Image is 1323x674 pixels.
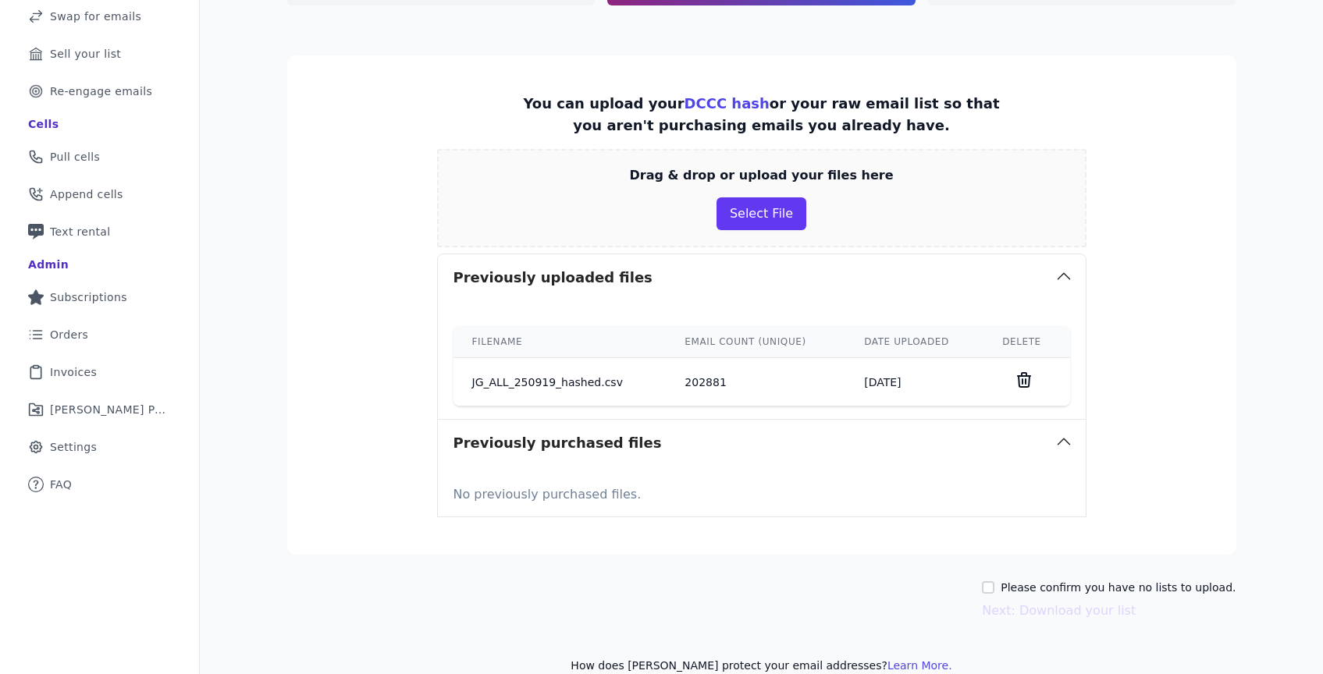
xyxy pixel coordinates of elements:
span: Pull cells [50,149,100,165]
th: Email count (unique) [666,326,845,358]
h3: Previously purchased files [453,432,662,454]
a: [PERSON_NAME] Performance [12,392,187,427]
th: Filename [453,326,667,358]
button: Previously purchased files [438,420,1086,466]
th: Date uploaded [845,326,983,358]
td: JG_ALL_250919_hashed.csv [453,358,667,406]
a: Sell your list [12,37,187,71]
h3: Previously uploaded files [453,267,653,289]
a: Append cells [12,177,187,211]
a: Orders [12,317,187,352]
span: Re-engage emails [50,83,152,99]
span: Swap for emails [50,9,141,24]
span: Subscriptions [50,289,127,305]
td: 202881 [666,358,845,406]
td: [DATE] [845,358,983,406]
div: Admin [28,257,69,272]
p: Drag & drop or upload your files here [629,166,893,185]
button: Learn More. [887,658,952,673]
p: How does [PERSON_NAME] protect your email addresses? [287,658,1236,673]
button: Next: Download your list [982,601,1136,620]
p: No previously purchased files. [453,479,1070,504]
a: Pull cells [12,140,187,174]
a: Re-engage emails [12,74,187,108]
a: Invoices [12,355,187,389]
a: Text rental [12,215,187,249]
p: You can upload your or your raw email list so that you aren't purchasing emails you already have. [518,93,1005,137]
label: Please confirm you have no lists to upload. [1001,580,1236,595]
div: Cells [28,116,59,132]
a: Subscriptions [12,280,187,314]
span: Settings [50,439,97,455]
a: FAQ [12,467,187,502]
span: Orders [50,327,88,342]
span: Invoices [50,364,97,380]
span: [PERSON_NAME] Performance [50,402,168,417]
button: Select File [717,197,806,230]
th: Delete [983,326,1069,358]
span: Append cells [50,186,123,202]
a: Settings [12,430,187,464]
button: Previously uploaded files [438,254,1086,301]
a: DCCC hash [685,95,770,112]
span: Sell your list [50,46,121,62]
span: FAQ [50,477,72,492]
span: Text rental [50,224,111,239]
